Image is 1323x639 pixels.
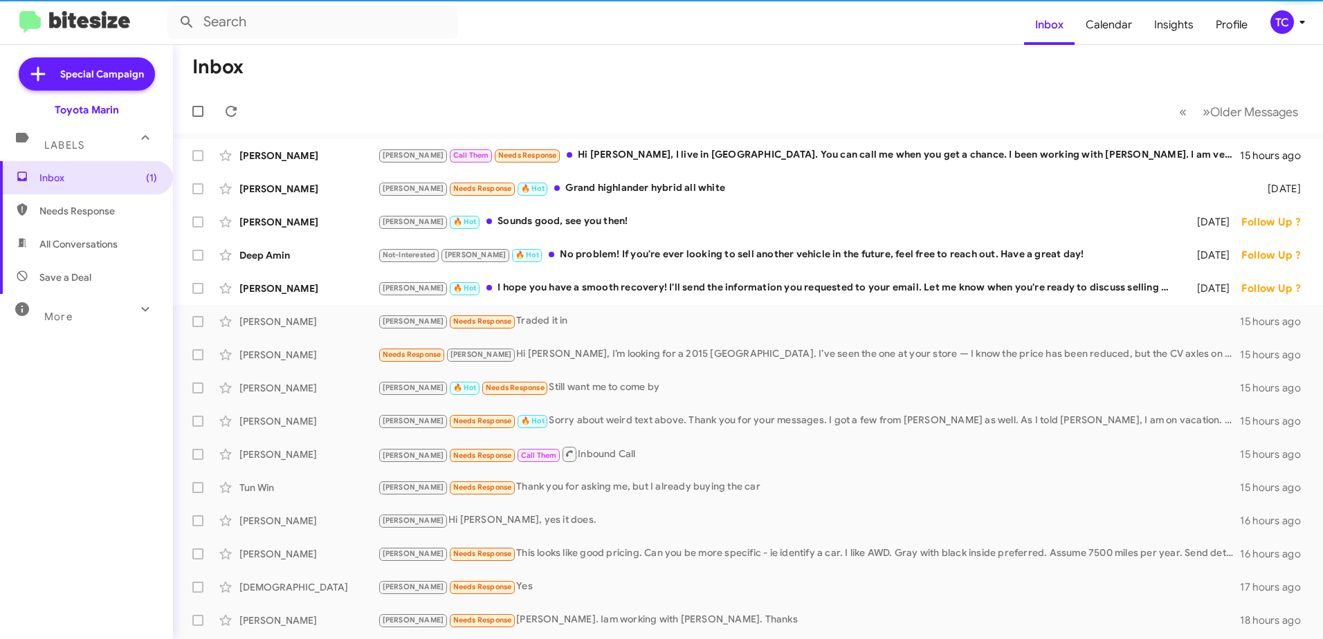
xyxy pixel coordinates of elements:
[378,579,1240,595] div: Yes
[453,582,512,591] span: Needs Response
[239,248,378,262] div: Deep Amin
[378,180,1246,196] div: Grand highlander hybrid all white
[453,151,489,160] span: Call Them
[378,214,1179,230] div: Sounds good, see you then!
[1246,182,1312,196] div: [DATE]
[521,416,545,425] span: 🔥 Hot
[1143,5,1205,45] a: Insights
[1179,103,1187,120] span: «
[378,445,1240,463] div: Inbound Call
[239,447,378,461] div: [PERSON_NAME]
[383,516,444,525] span: [PERSON_NAME]
[453,184,512,193] span: Needs Response
[453,416,512,425] span: Needs Response
[1241,248,1312,262] div: Follow Up ?
[378,546,1240,562] div: This looks like good pricing. Can you be more specific - ie identify a car. I like AWD. Gray with...
[445,250,507,259] span: [PERSON_NAME]
[60,67,144,81] span: Special Campaign
[1179,281,1241,295] div: [DATE]
[146,171,157,185] span: (1)
[378,247,1179,263] div: No problem! If you're ever looking to sell another vehicle in the future, feel free to reach out....
[1240,315,1312,328] div: 15 hours ago
[239,315,378,328] div: [PERSON_NAME]
[239,182,378,196] div: [PERSON_NAME]
[239,381,378,395] div: [PERSON_NAME]
[1259,10,1308,34] button: TC
[378,346,1240,362] div: Hi [PERSON_NAME], I’m looking for a 2015 [GEOGRAPHIC_DATA]. I’ve seen the one at your store — I k...
[1024,5,1075,45] a: Inbox
[378,612,1240,628] div: [PERSON_NAME]. Iam working with [PERSON_NAME]. Thanks
[1240,348,1312,362] div: 15 hours ago
[239,215,378,229] div: [PERSON_NAME]
[39,204,157,218] span: Needs Response
[1179,248,1241,262] div: [DATE]
[55,103,119,117] div: Toyota Marin
[453,383,477,392] span: 🔥 Hot
[453,284,477,293] span: 🔥 Hot
[19,57,155,91] a: Special Campaign
[383,549,444,558] span: [PERSON_NAME]
[378,147,1240,163] div: Hi [PERSON_NAME], I live in [GEOGRAPHIC_DATA]. You can call me when you get a chance. I been work...
[39,237,118,251] span: All Conversations
[383,483,444,492] span: [PERSON_NAME]
[1203,103,1210,120] span: »
[44,311,73,323] span: More
[239,547,378,561] div: [PERSON_NAME]
[1240,547,1312,561] div: 16 hours ago
[1240,580,1312,594] div: 17 hours ago
[515,250,539,259] span: 🔥 Hot
[239,281,378,295] div: [PERSON_NAME]
[192,56,244,78] h1: Inbox
[239,414,378,428] div: [PERSON_NAME]
[1179,215,1241,229] div: [DATE]
[453,451,512,460] span: Needs Response
[1210,104,1298,120] span: Older Messages
[1205,5,1259,45] a: Profile
[383,615,444,624] span: [PERSON_NAME]
[383,184,444,193] span: [PERSON_NAME]
[239,514,378,528] div: [PERSON_NAME]
[383,284,444,293] span: [PERSON_NAME]
[239,580,378,594] div: [DEMOGRAPHIC_DATA]
[453,483,512,492] span: Needs Response
[378,512,1240,528] div: Hi [PERSON_NAME], yes it does.
[39,171,157,185] span: Inbox
[378,380,1240,396] div: Still want me to come by
[44,139,84,151] span: Labels
[383,317,444,326] span: [PERSON_NAME]
[1194,98,1306,126] button: Next
[1240,514,1312,528] div: 16 hours ago
[1240,613,1312,627] div: 18 hours ago
[486,383,545,392] span: Needs Response
[239,348,378,362] div: [PERSON_NAME]
[1240,447,1312,461] div: 15 hours ago
[383,250,436,259] span: Not-Interested
[1075,5,1143,45] a: Calendar
[1171,98,1195,126] button: Previous
[383,383,444,392] span: [PERSON_NAME]
[378,313,1240,329] div: Traded it in
[239,481,378,494] div: Tun Win
[1270,10,1294,34] div: TC
[453,217,477,226] span: 🔥 Hot
[383,582,444,591] span: [PERSON_NAME]
[167,6,458,39] input: Search
[453,317,512,326] span: Needs Response
[1240,414,1312,428] div: 15 hours ago
[378,479,1240,495] div: Thank you for asking me, but I already buying the car
[1171,98,1306,126] nav: Page navigation example
[239,613,378,627] div: [PERSON_NAME]
[498,151,557,160] span: Needs Response
[1240,149,1312,163] div: 15 hours ago
[383,151,444,160] span: [PERSON_NAME]
[1240,381,1312,395] div: 15 hours ago
[378,280,1179,296] div: I hope you have a smooth recovery! I'll send the information you requested to your email. Let me ...
[453,549,512,558] span: Needs Response
[521,451,557,460] span: Call Them
[1241,215,1312,229] div: Follow Up ?
[383,217,444,226] span: [PERSON_NAME]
